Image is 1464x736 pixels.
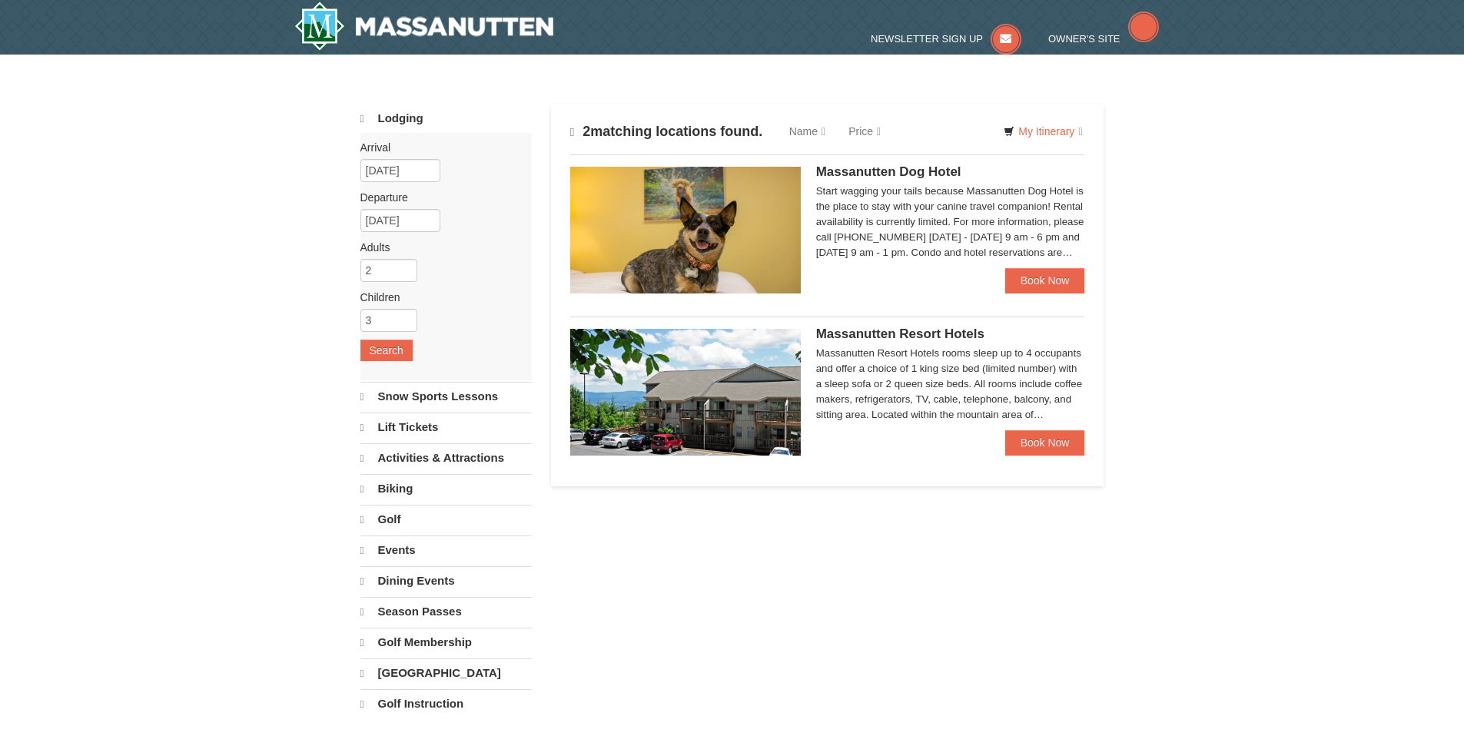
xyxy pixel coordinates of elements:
[360,104,532,133] a: Lodging
[360,240,520,255] label: Adults
[360,443,532,472] a: Activities & Attractions
[994,120,1092,143] a: My Itinerary
[816,346,1085,423] div: Massanutten Resort Hotels rooms sleep up to 4 occupants and offer a choice of 1 king size bed (li...
[570,329,801,455] img: 19219026-1-e3b4ac8e.jpg
[360,290,520,305] label: Children
[360,535,532,565] a: Events
[360,658,532,688] a: [GEOGRAPHIC_DATA]
[360,505,532,534] a: Golf
[360,382,532,411] a: Snow Sports Lessons
[360,474,532,503] a: Biking
[294,2,554,51] a: Massanutten Resort
[570,167,801,293] img: 27428181-5-81c892a3.jpg
[360,190,520,205] label: Departure
[360,340,413,361] button: Search
[871,33,1021,45] a: Newsletter Sign Up
[1048,33,1120,45] span: Owner's Site
[816,184,1085,260] div: Start wagging your tails because Massanutten Dog Hotel is the place to stay with your canine trav...
[837,116,892,147] a: Price
[1048,33,1159,45] a: Owner's Site
[778,116,837,147] a: Name
[360,689,532,718] a: Golf Instruction
[816,164,961,179] span: Massanutten Dog Hotel
[360,140,520,155] label: Arrival
[360,628,532,657] a: Golf Membership
[1005,430,1085,455] a: Book Now
[294,2,554,51] img: Massanutten Resort Logo
[360,566,532,595] a: Dining Events
[871,33,983,45] span: Newsletter Sign Up
[360,597,532,626] a: Season Passes
[816,327,984,341] span: Massanutten Resort Hotels
[360,413,532,442] a: Lift Tickets
[1005,268,1085,293] a: Book Now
